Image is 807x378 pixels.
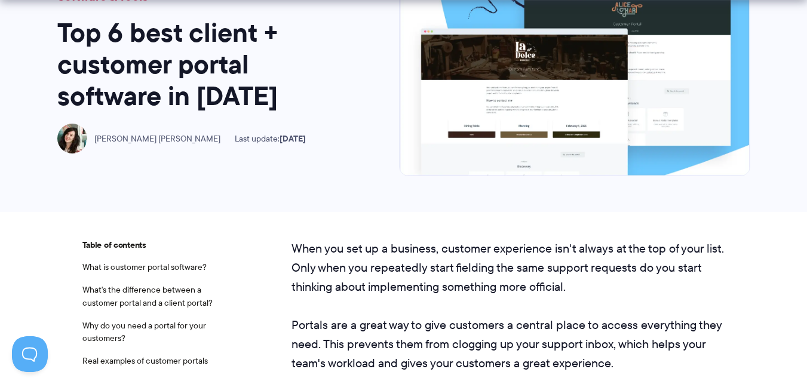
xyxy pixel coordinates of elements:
a: What's the difference between a customer portal and a client portal? [82,284,213,309]
p: Portals are a great way to give customers a central place to access everything they need. This pr... [291,315,725,373]
span: Last update: [235,134,306,144]
a: Why do you need a portal for your customers? [82,319,206,345]
a: What is customer portal software? [82,261,207,273]
a: Real examples of customer portals [82,355,208,367]
iframe: Toggle Customer Support [12,336,48,372]
p: When you set up a business, customer experience isn't always at the top of your list. Only when y... [291,239,725,296]
span: [PERSON_NAME] [PERSON_NAME] [94,134,220,144]
time: [DATE] [280,132,306,145]
span: Table of contents [82,239,232,252]
h1: Top 6 best client + customer portal software in [DATE] [57,17,344,112]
